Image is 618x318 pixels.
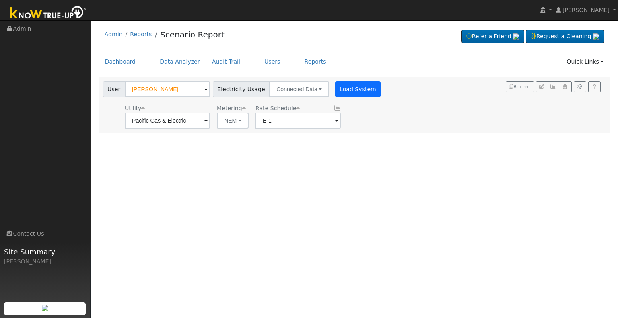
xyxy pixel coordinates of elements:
[6,4,91,23] img: Know True-Up
[513,33,519,40] img: retrieve
[461,30,524,43] a: Refer a Friend
[255,113,341,129] input: Select a Rate Schedule
[536,81,547,92] button: Edit User
[42,305,48,311] img: retrieve
[255,105,300,111] span: Alias: None
[335,81,381,97] button: Load System
[526,30,604,43] a: Request a Cleaning
[559,81,571,92] button: Login As
[560,54,610,69] a: Quick Links
[269,81,329,97] button: Connected Data
[154,54,206,69] a: Data Analyzer
[562,7,610,13] span: [PERSON_NAME]
[217,104,249,113] div: Metering
[506,81,534,92] button: Recent
[125,104,210,113] div: Utility
[4,257,86,266] div: [PERSON_NAME]
[547,81,559,92] button: Multi-Series Graph
[105,31,123,37] a: Admin
[125,113,210,129] input: Select a Utility
[258,54,286,69] a: Users
[574,81,586,92] button: Settings
[4,246,86,257] span: Site Summary
[130,31,152,37] a: Reports
[160,30,225,39] a: Scenario Report
[99,54,142,69] a: Dashboard
[217,113,249,129] button: NEM
[593,33,599,40] img: retrieve
[206,54,246,69] a: Audit Trail
[299,54,332,69] a: Reports
[125,81,210,97] input: Select a User
[588,81,601,92] a: Help Link
[103,81,125,97] span: User
[213,81,270,97] span: Electricity Usage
